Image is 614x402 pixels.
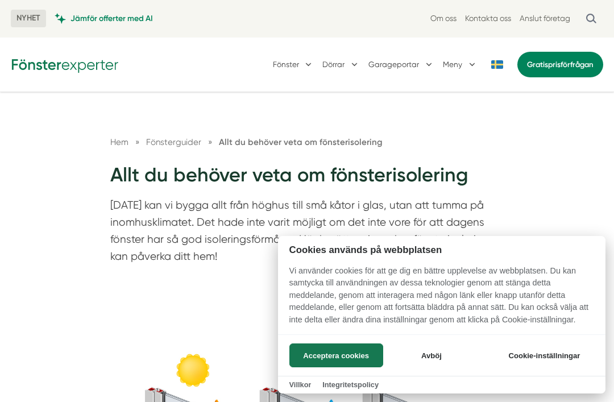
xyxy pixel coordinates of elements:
[289,380,312,389] a: Villkor
[278,244,605,255] h2: Cookies används på webbplatsen
[495,343,594,367] button: Cookie-inställningar
[289,343,383,367] button: Acceptera cookies
[278,265,605,334] p: Vi använder cookies för att ge dig en bättre upplevelse av webbplatsen. Du kan samtycka till anvä...
[386,343,476,367] button: Avböj
[322,380,379,389] a: Integritetspolicy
